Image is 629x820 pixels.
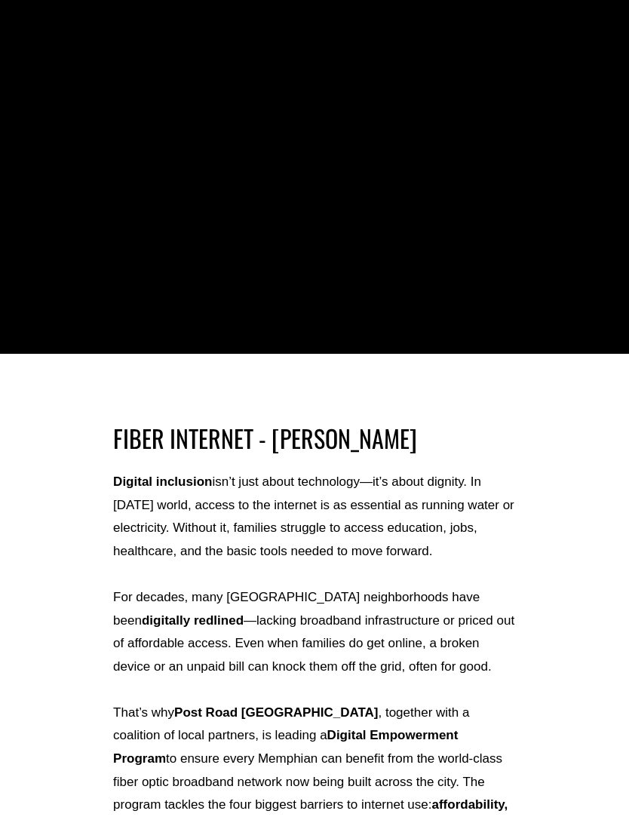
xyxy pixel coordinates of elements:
h2: FIBER INTERNET - [PERSON_NAME] [113,422,516,456]
strong: digitally redlined [142,613,244,628]
p: For decades, many [GEOGRAPHIC_DATA] neighborhoods have been —lacking broadband infrastructure or ... [113,586,516,678]
p: isn’t just about technology—it’s about dignity. In [DATE] world, access to the internet is as ess... [113,471,516,563]
strong: Digital inclusion [113,474,212,489]
strong: Post Road [GEOGRAPHIC_DATA] [174,705,378,720]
